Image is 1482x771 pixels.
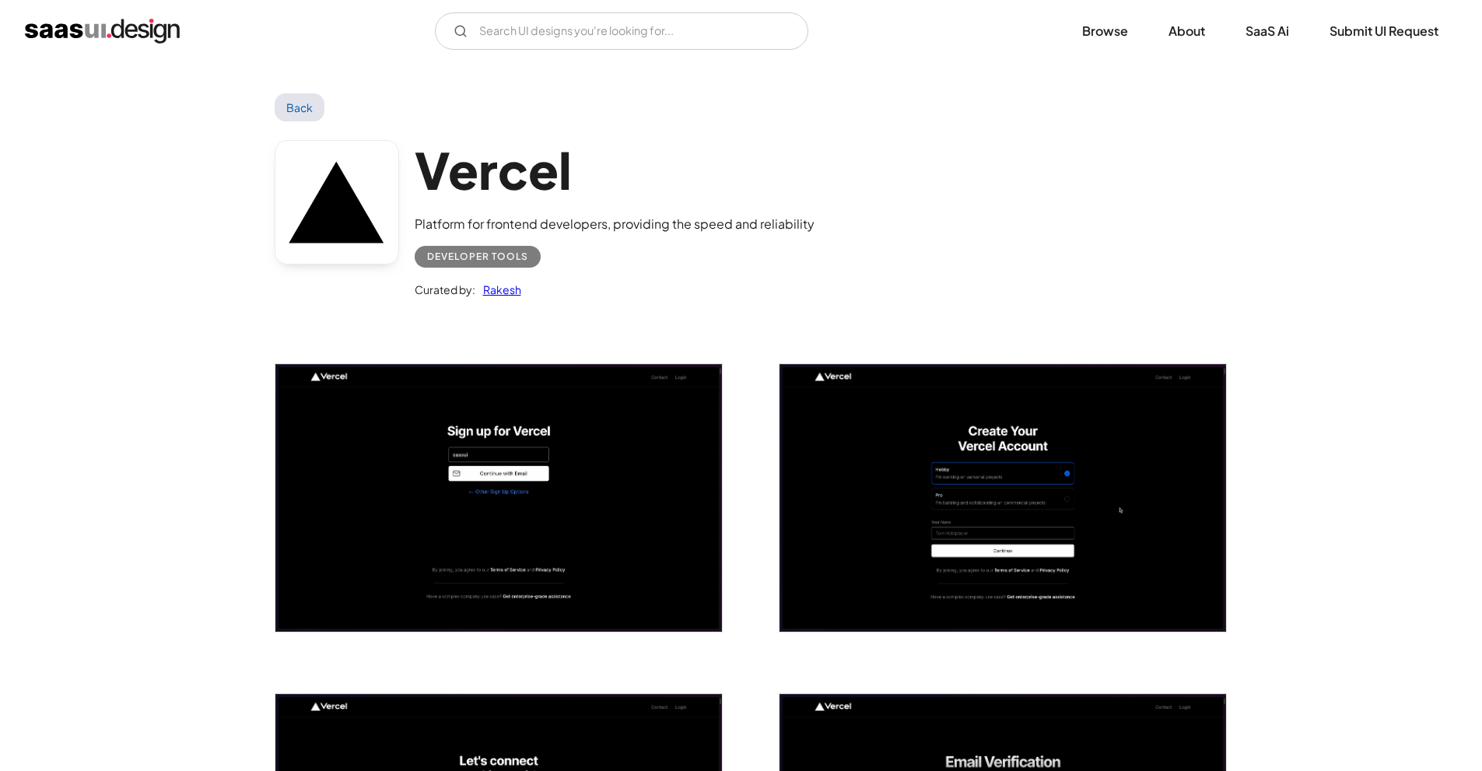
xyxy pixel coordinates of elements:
[415,215,815,233] div: Platform for frontend developers, providing the speed and reliability
[435,12,808,50] input: Search UI designs you're looking for...
[435,12,808,50] form: Email Form
[275,364,722,632] a: open lightbox
[1311,14,1457,48] a: Submit UI Request
[275,93,325,121] a: Back
[1063,14,1147,48] a: Browse
[1227,14,1308,48] a: SaaS Ai
[780,364,1226,632] img: 6448d315e16734e3fbd841ad_Vercel%20-%20Create%20Account.png
[475,280,521,299] a: Rakesh
[415,140,815,200] h1: Vercel
[780,364,1226,632] a: open lightbox
[427,247,528,266] div: Developer tools
[1150,14,1224,48] a: About
[415,280,475,299] div: Curated by:
[25,19,180,44] a: home
[275,364,722,632] img: 6448d315d9cba48b0ddb4ead_Vercel%20-%20Signup%20for%20Vercel.png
